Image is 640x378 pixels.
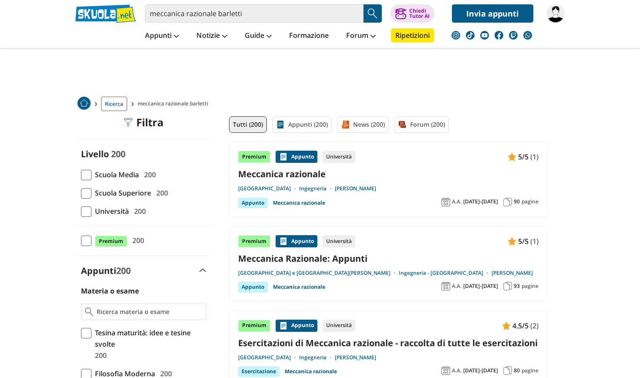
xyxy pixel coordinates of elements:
[409,8,430,19] div: Chiedi Tutor AI
[124,116,164,128] div: Filtra
[364,4,382,23] button: Search Button
[238,185,299,192] a: [GEOGRAPHIC_DATA]
[276,120,285,129] img: Appunti filtro contenuto
[344,28,378,44] a: Forum
[452,283,461,290] span: A.A.
[238,151,270,163] div: Premium
[502,321,511,330] img: Appunti contenuto
[124,118,133,127] img: Filtra filtri mobile
[323,151,355,163] div: Università
[463,198,498,205] span: [DATE]-[DATE]
[391,28,434,42] a: Ripetizioni
[238,282,268,292] div: Appunto
[366,7,379,20] img: Cerca appunti, riassunti o versioni
[81,286,139,296] label: Materia o esame
[129,235,144,246] span: 200
[199,269,206,272] img: Apri e chiudi sezione
[523,31,532,40] img: WhatsApp
[480,31,489,40] img: youtube
[441,282,450,290] img: Anno accademico
[273,198,325,208] a: Meccanica razionale
[287,28,331,44] a: Formazione
[91,169,139,180] span: Scuola Media
[238,168,539,180] a: Meccanica razionale
[335,185,376,192] a: [PERSON_NAME]
[279,237,288,246] img: Appunti contenuto
[492,270,533,277] a: [PERSON_NAME]
[399,270,492,277] a: Ingegneria - [GEOGRAPHIC_DATA]
[81,148,109,160] label: Livello
[238,253,539,264] a: Meccanica Razionale: Appunti
[323,235,355,247] div: Università
[81,265,131,277] label: Appunti
[466,31,475,40] img: tiktok
[85,307,93,316] img: Ricerca materia o esame
[518,236,529,247] span: 5/5
[452,367,461,374] span: A.A.
[509,31,518,40] img: twitch
[299,185,335,192] a: Ingegneria
[335,354,376,361] a: [PERSON_NAME]
[95,236,127,247] span: Premium
[279,321,288,330] img: Appunti contenuto
[452,198,461,205] span: A.A.
[518,151,529,162] span: 5/5
[91,206,129,217] span: Università
[276,320,317,332] div: Appunto
[77,97,91,110] img: Home
[508,237,516,246] img: Appunti contenuto
[238,198,268,208] div: Appunto
[508,152,516,161] img: Appunti contenuto
[495,31,503,40] img: facebook
[131,206,146,217] span: 200
[530,236,539,247] span: (1)
[463,367,498,374] span: [DATE]-[DATE]
[546,4,565,23] img: GIADAANDREI
[441,366,450,375] img: Anno accademico
[530,151,539,162] span: (1)
[391,4,435,23] button: ChiediTutor AI
[522,198,539,205] span: pagine
[522,367,539,374] span: pagine
[514,283,520,290] span: 93
[153,187,168,199] span: 200
[97,307,202,316] input: Ricerca materia o esame
[91,350,107,361] span: 200
[503,198,512,206] img: Pagine
[441,198,450,206] img: Anno accademico
[243,28,274,44] a: Guide
[299,354,335,361] a: Ingegneria
[238,366,280,377] div: Esercitazione
[238,270,399,277] a: [GEOGRAPHIC_DATA] e [GEOGRAPHIC_DATA][PERSON_NAME]
[276,235,317,247] div: Appunto
[143,28,181,44] a: Appunti
[145,4,364,23] input: Cerca appunti, riassunti o versioni
[398,120,407,129] img: Forum filtro contenuto
[101,97,127,111] a: Ricerca
[394,116,449,133] a: Forum (200)
[463,283,498,290] span: [DATE]-[DATE]
[279,152,288,161] img: Appunti contenuto
[141,169,156,180] span: 200
[285,366,337,377] a: Meccanica razionale
[530,320,539,331] span: (2)
[138,97,212,111] span: meccanica razionale barletti
[323,320,355,332] div: Università
[512,320,529,331] span: 4.5/5
[238,337,539,349] a: Esercitazioni di Meccanica razionale - raccolta di tutte le esercitazioni
[514,367,520,374] span: 80
[503,366,512,375] img: Pagine
[273,282,325,292] a: Meccanica razionale
[238,320,270,332] div: Premium
[272,116,332,133] a: Appunti (200)
[451,31,460,40] img: instagram
[194,28,229,44] a: Notizie
[522,283,539,290] span: pagine
[452,4,533,23] a: Invia appunti
[238,235,270,247] div: Premium
[337,116,389,133] a: News (200)
[276,151,317,163] div: Appunto
[514,198,520,205] span: 90
[503,282,512,290] img: Pagine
